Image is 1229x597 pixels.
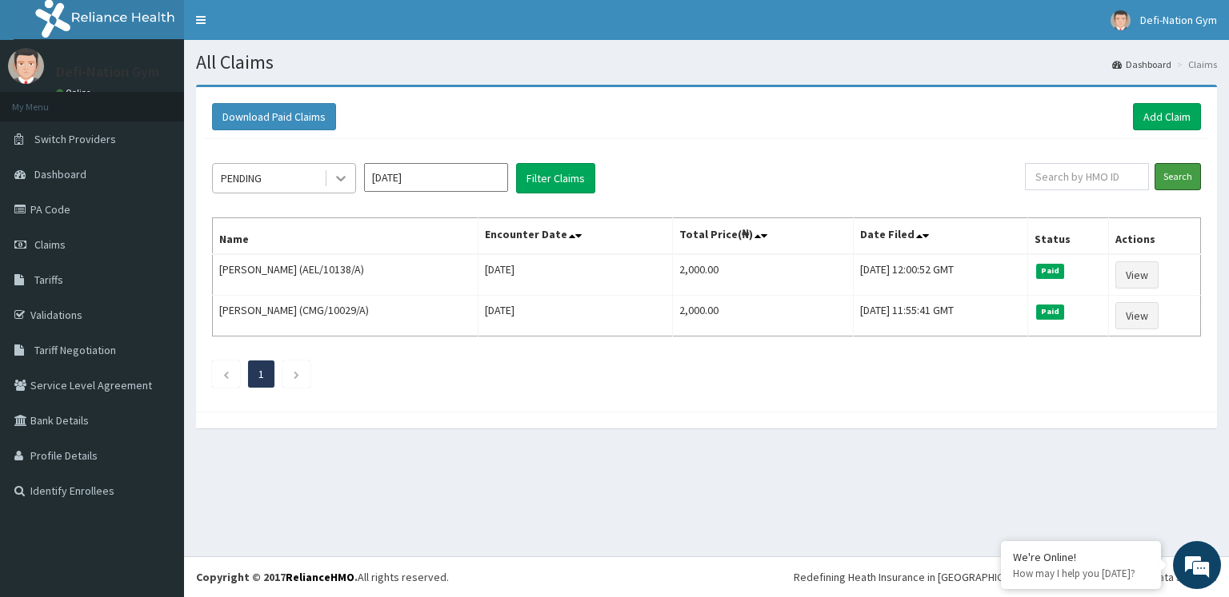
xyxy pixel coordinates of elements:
td: [DATE] [478,254,673,296]
th: Date Filed [854,218,1028,255]
a: Add Claim [1133,103,1201,130]
a: Online [56,87,94,98]
a: Page 1 is your current page [258,367,264,381]
span: Paid [1036,264,1065,278]
strong: Copyright © 2017 . [196,570,358,584]
span: Tariff Negotiation [34,343,116,357]
th: Encounter Date [478,218,673,255]
div: PENDING [221,170,262,186]
div: We're Online! [1013,550,1149,564]
a: View [1115,261,1159,289]
td: [PERSON_NAME] (CMG/10029/A) [213,296,478,336]
td: 2,000.00 [673,254,854,296]
div: Minimize live chat window [262,8,301,46]
li: Claims [1173,58,1217,71]
td: [DATE] 11:55:41 GMT [854,296,1028,336]
a: Previous page [222,367,230,381]
td: [PERSON_NAME] (AEL/10138/A) [213,254,478,296]
button: Download Paid Claims [212,103,336,130]
td: [DATE] 12:00:52 GMT [854,254,1028,296]
h1: All Claims [196,52,1217,73]
img: User Image [1111,10,1131,30]
th: Total Price(₦) [673,218,854,255]
span: Claims [34,237,66,252]
span: Switch Providers [34,132,116,146]
img: d_794563401_company_1708531726252_794563401 [30,80,65,120]
a: View [1115,302,1159,329]
textarea: Type your message and hit 'Enter' [8,414,305,470]
img: User Image [8,48,44,84]
input: Search by HMO ID [1025,163,1149,190]
div: Redefining Heath Insurance in [GEOGRAPHIC_DATA] using Telemedicine and Data Science! [794,569,1217,585]
th: Status [1027,218,1108,255]
p: How may I help you today? [1013,567,1149,580]
span: Tariffs [34,273,63,287]
span: We're online! [93,190,221,352]
td: [DATE] [478,296,673,336]
a: RelianceHMO [286,570,354,584]
span: Defi-Nation Gym [1140,13,1217,27]
td: 2,000.00 [673,296,854,336]
input: Search [1155,163,1201,190]
span: Paid [1036,304,1065,319]
a: Next page [293,367,300,381]
a: Dashboard [1112,58,1171,71]
th: Actions [1108,218,1200,255]
p: Defi-Nation Gym [56,65,159,79]
div: Chat with us now [83,90,269,110]
button: Filter Claims [516,163,595,193]
footer: All rights reserved. [184,556,1229,597]
th: Name [213,218,478,255]
input: Select Month and Year [364,163,508,192]
span: Dashboard [34,167,86,181]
